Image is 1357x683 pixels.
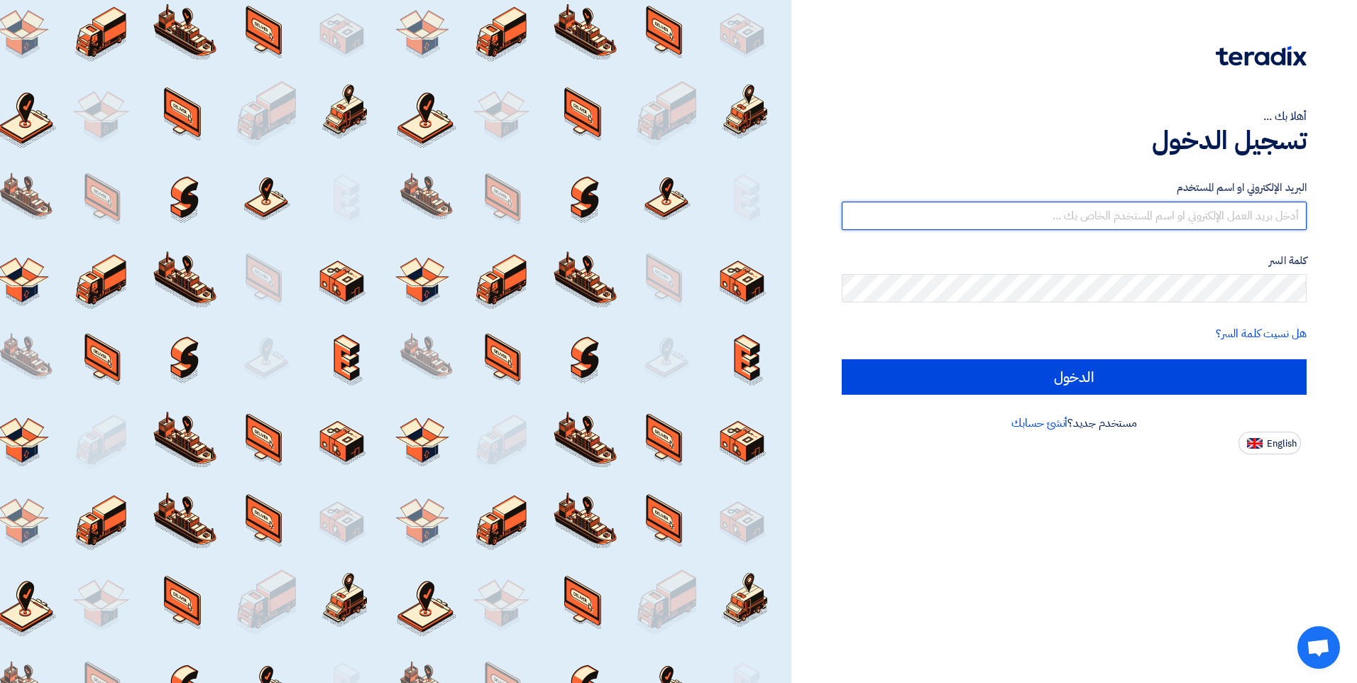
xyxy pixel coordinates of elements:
a: أنشئ حسابك [1011,415,1067,432]
a: دردشة مفتوحة [1297,626,1340,669]
img: Teradix logo [1216,46,1307,66]
label: البريد الإلكتروني او اسم المستخدم [842,180,1307,196]
div: مستخدم جديد؟ [842,415,1307,432]
span: English [1267,439,1297,449]
input: أدخل بريد العمل الإلكتروني او اسم المستخدم الخاص بك ... [842,202,1307,230]
img: en-US.png [1247,438,1263,449]
button: English [1238,432,1301,454]
input: الدخول [842,359,1307,395]
h1: تسجيل الدخول [842,125,1307,156]
div: أهلا بك ... [842,108,1307,125]
label: كلمة السر [842,253,1307,269]
a: هل نسيت كلمة السر؟ [1216,325,1307,342]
